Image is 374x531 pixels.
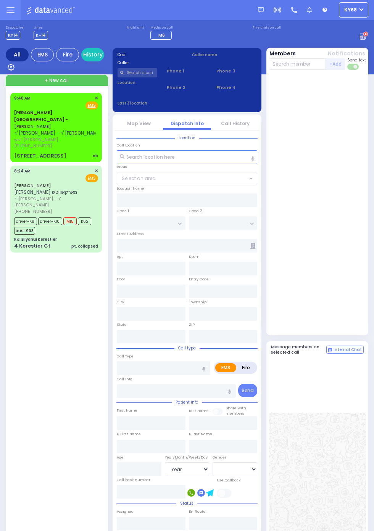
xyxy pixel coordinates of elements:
[14,217,37,225] span: Driver-K81
[215,363,236,372] label: EMS
[269,50,296,58] button: Members
[14,196,96,208] span: ר' [PERSON_NAME] - ר' [PERSON_NAME]
[167,68,207,74] span: Phone 1
[226,405,246,410] small: Share with
[117,208,129,214] label: Cross 1
[117,164,127,169] label: Areas
[171,120,204,127] a: Dispatch info
[63,217,77,225] span: M15
[192,52,257,58] label: Caller name
[118,68,158,77] input: Search a contact
[14,189,77,195] span: [PERSON_NAME] מארקאוויטש
[118,60,182,66] label: Caller:
[34,26,48,30] label: Lines
[117,254,123,259] label: Apt
[118,52,182,58] label: Cad:
[213,455,226,460] label: Gender
[117,277,125,282] label: Floor
[217,478,240,483] label: Use Callback
[216,84,256,91] span: Phone 4
[347,57,366,63] span: Send text
[117,322,127,327] label: State
[189,509,206,514] label: En Route
[117,231,144,237] label: Street Address
[150,26,174,30] label: Medic on call
[175,135,199,141] span: Location
[117,354,134,359] label: Call Type
[347,63,359,71] label: Turn off text
[117,186,144,191] label: Location Name
[88,103,96,108] u: EMS
[14,182,51,188] a: [PERSON_NAME]
[117,477,150,483] label: Call back number
[326,346,364,354] button: Internal Chat
[95,95,98,101] span: ✕
[38,217,62,225] span: Driver-K101
[117,431,141,437] label: P First Name
[6,26,25,30] label: Dispatcher
[14,130,102,136] span: ר' [PERSON_NAME] - ר' [PERSON_NAME]
[117,408,137,413] label: First Name
[117,299,124,305] label: City
[158,32,165,38] span: M6
[221,120,250,127] a: Call History
[189,322,195,327] label: ZIP
[6,48,29,61] div: All
[78,217,91,225] span: K62
[117,455,124,460] label: Age
[14,109,68,129] a: [PERSON_NAME]
[271,344,327,354] h5: Message members on selected call
[189,277,209,282] label: Entry Code
[14,242,50,250] div: 4 Kerestier Ct
[26,5,77,15] img: Logo
[117,509,134,514] label: Assigned
[344,6,357,13] span: ky68
[14,168,31,174] span: 8:24 AM
[258,7,264,13] img: message.svg
[216,68,256,74] span: Phone 3
[117,143,140,148] label: Call Location
[117,377,132,382] label: Call Info
[45,77,69,84] span: + New call
[14,152,66,160] div: [STREET_ADDRESS]
[14,208,52,214] span: [PHONE_NUMBER]
[334,347,362,352] span: Internal Chat
[56,48,79,61] div: Fire
[14,137,102,143] span: ישעי' [PERSON_NAME]
[117,150,257,164] input: Search location here
[95,168,98,174] span: ✕
[328,50,365,58] button: Notifications
[172,399,202,405] span: Patient info
[189,208,202,214] label: Cross 2
[127,120,151,127] a: Map View
[34,31,48,40] span: K-14
[238,384,257,397] button: Send
[127,26,144,30] label: Night unit
[269,58,326,70] input: Search member
[6,31,20,40] span: KY14
[122,175,156,182] span: Select an area
[189,431,212,437] label: P Last Name
[118,100,187,106] label: Last 3 location
[253,26,281,30] label: Fire units on call
[176,500,197,506] span: Status
[14,237,57,242] div: Kol Eilyahui Kerestier
[118,80,158,85] label: Location
[167,84,207,91] span: Phone 2
[236,363,256,372] label: Fire
[71,243,98,249] div: pt. collapsed
[14,109,68,122] span: [PERSON_NAME][GEOGRAPHIC_DATA] -
[81,48,104,61] a: History
[165,455,210,460] div: Year/Month/Week/Day
[14,227,35,235] span: BUS-903
[189,299,206,305] label: Township
[226,411,244,416] span: members
[189,254,200,259] label: Room
[31,48,54,61] div: EMS
[174,345,200,351] span: Call type
[250,243,255,249] span: Other building occupants
[85,174,98,182] span: EMS
[328,348,332,352] img: comment-alt.png
[339,2,368,18] button: ky68
[189,408,209,414] label: Last Name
